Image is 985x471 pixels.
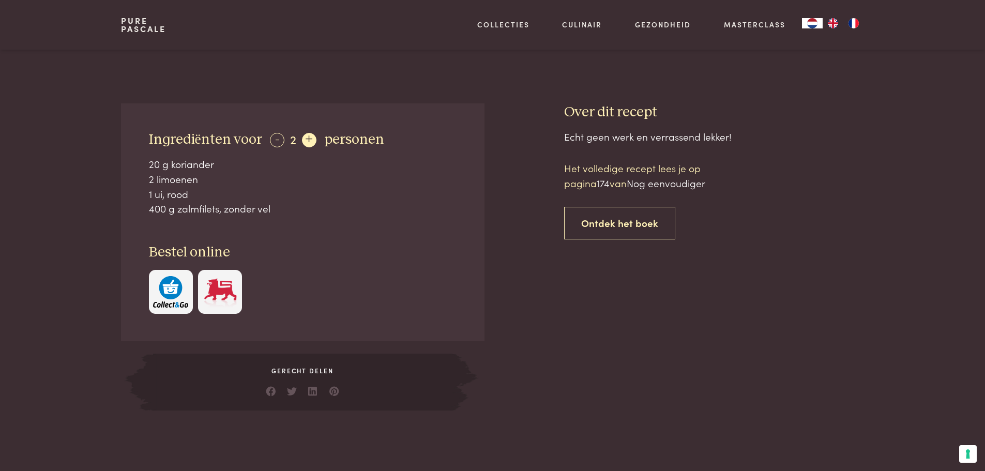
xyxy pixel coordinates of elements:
img: c308188babc36a3a401bcb5cb7e020f4d5ab42f7cacd8327e500463a43eeb86c.svg [153,276,188,308]
a: Collecties [477,19,529,30]
span: Nog eenvoudiger [627,176,705,190]
button: Uw voorkeuren voor toestemming voor trackingtechnologieën [959,445,977,463]
span: personen [324,132,384,147]
span: Ingrediënten voor [149,132,262,147]
div: Echt geen werk en verrassend lekker! [564,129,864,144]
div: + [302,133,316,147]
div: 20 g koriander [149,157,457,172]
span: 2 [290,130,296,147]
p: Het volledige recept lees je op pagina van [564,161,740,190]
img: Delhaize [203,276,238,308]
a: Masterclass [724,19,785,30]
div: - [270,133,284,147]
ul: Language list [823,18,864,28]
span: 174 [597,176,610,190]
a: EN [823,18,843,28]
div: 400 g zalmfilets, zonder vel [149,201,457,216]
div: 1 ui, rood [149,187,457,202]
h3: Bestel online [149,244,457,262]
div: Language [802,18,823,28]
a: FR [843,18,864,28]
aside: Language selected: Nederlands [802,18,864,28]
a: Culinair [562,19,602,30]
h3: Over dit recept [564,103,864,121]
div: 2 limoenen [149,172,457,187]
span: Gerecht delen [153,366,452,375]
a: NL [802,18,823,28]
a: Gezondheid [635,19,691,30]
a: Ontdek het boek [564,207,675,239]
a: PurePascale [121,17,166,33]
